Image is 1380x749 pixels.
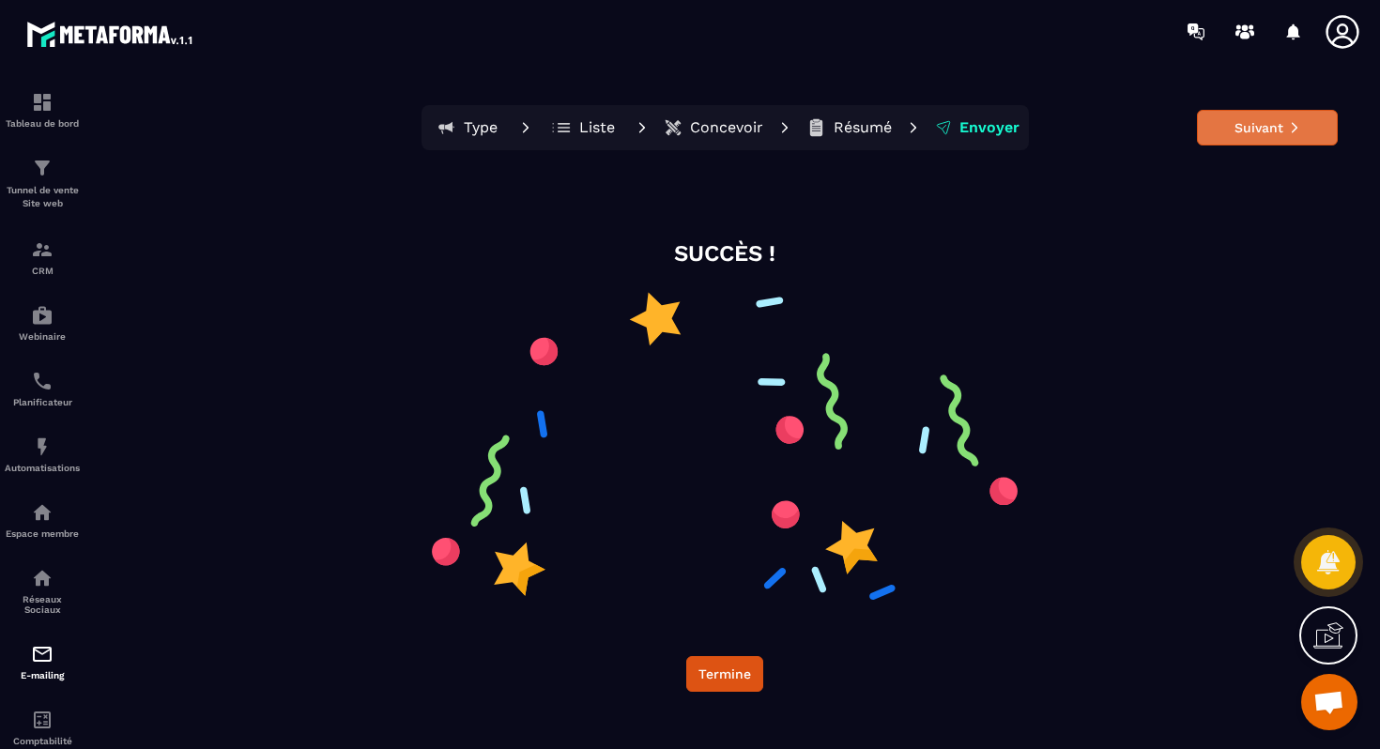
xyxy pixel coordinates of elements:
[5,118,80,129] p: Tableau de bord
[30,30,45,45] img: logo_orange.svg
[959,118,1020,137] p: Envoyer
[5,463,80,473] p: Automatisations
[5,629,80,695] a: emailemailE-mailing
[5,670,80,680] p: E-mailing
[542,109,626,146] button: Liste
[1197,110,1338,145] button: Suivant
[929,109,1025,146] button: Envoyer
[1301,674,1357,730] div: Ouvrir le chat
[5,266,80,276] p: CRM
[5,356,80,421] a: schedulerschedulerPlanificateur
[31,157,54,179] img: formation
[5,224,80,290] a: formationformationCRM
[49,49,212,64] div: Domaine: [DOMAIN_NAME]
[686,656,763,692] button: Termine
[834,118,892,137] p: Résumé
[31,709,54,731] img: accountant
[658,109,769,146] button: Concevoir
[5,487,80,553] a: automationsautomationsEspace membre
[234,111,287,123] div: Mots-clés
[5,331,80,342] p: Webinaire
[801,109,897,146] button: Résumé
[31,436,54,458] img: automations
[31,370,54,392] img: scheduler
[31,238,54,261] img: formation
[5,553,80,629] a: social-networksocial-networkRéseaux Sociaux
[31,643,54,665] img: email
[5,736,80,746] p: Comptabilité
[690,118,763,137] p: Concevoir
[76,109,91,124] img: tab_domain_overview_orange.svg
[579,118,615,137] p: Liste
[31,304,54,327] img: automations
[31,91,54,114] img: formation
[53,30,92,45] div: v 4.0.25
[5,184,80,210] p: Tunnel de vente Site web
[5,397,80,407] p: Planificateur
[30,49,45,64] img: website_grey.svg
[464,118,498,137] p: Type
[5,143,80,224] a: formationformationTunnel de vente Site web
[425,109,510,146] button: Type
[5,77,80,143] a: formationformationTableau de bord
[31,567,54,589] img: social-network
[5,421,80,487] a: automationsautomationsAutomatisations
[674,238,775,269] p: SUCCÈS !
[5,528,80,539] p: Espace membre
[5,594,80,615] p: Réseaux Sociaux
[5,290,80,356] a: automationsautomationsWebinaire
[26,17,195,51] img: logo
[31,501,54,524] img: automations
[213,109,228,124] img: tab_keywords_by_traffic_grey.svg
[97,111,145,123] div: Domaine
